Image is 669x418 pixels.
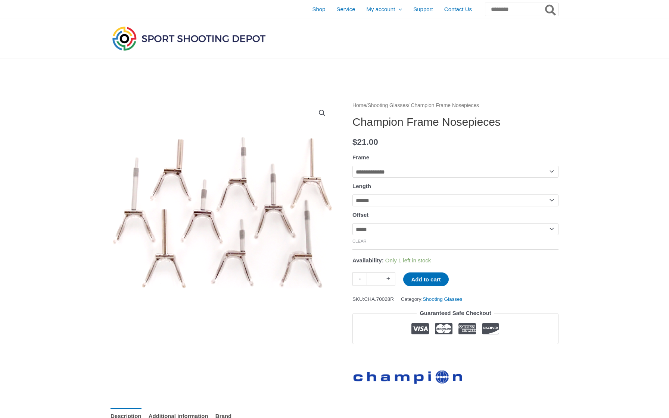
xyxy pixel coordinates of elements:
[352,103,366,108] a: Home
[352,137,378,147] bdi: 21.00
[352,212,368,218] label: Offset
[401,294,462,304] span: Category:
[111,101,334,325] img: Nasenstege
[544,3,558,16] button: Search
[368,103,408,108] a: Shooting Glasses
[417,308,494,318] legend: Guaranteed Safe Checkout
[352,272,367,286] a: -
[364,296,394,302] span: CHA.70028R
[352,294,394,304] span: SKU:
[381,272,395,286] a: +
[352,183,371,189] label: Length
[423,296,462,302] a: Shooting Glasses
[352,154,369,160] label: Frame
[352,137,357,147] span: $
[111,25,267,52] img: Sport Shooting Depot
[352,257,384,263] span: Availability:
[352,350,558,359] iframe: Customer reviews powered by Trustpilot
[352,364,464,386] a: Champion
[352,115,558,129] h1: Champion Frame Nosepieces
[352,239,367,243] a: Clear options
[403,272,448,286] button: Add to cart
[315,106,329,120] a: View full-screen image gallery
[352,101,558,110] nav: Breadcrumb
[367,272,381,286] input: Product quantity
[385,257,431,263] span: Only 1 left in stock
